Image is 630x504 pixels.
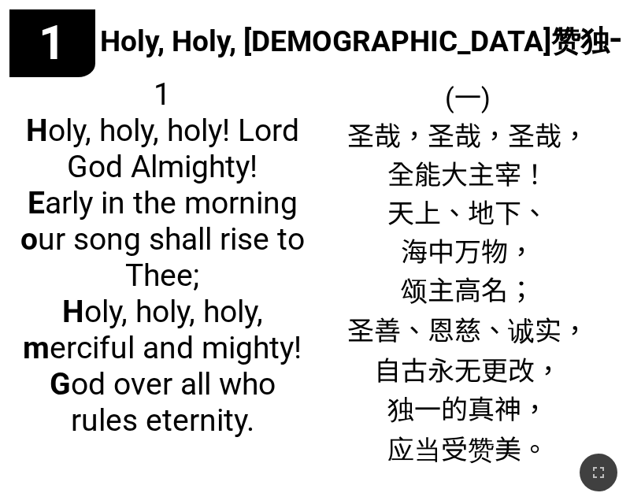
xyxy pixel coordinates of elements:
b: m [23,330,50,366]
b: G [50,366,71,402]
span: 1 oly, holy, holy! Lord God Almighty! arly in the morning ur song shall rise to Thee; oly, holy, ... [20,76,305,439]
b: E [28,185,45,221]
span: (一) 圣哉，圣哉，圣哉， 全能大主宰！ 天上、地下、 海中万物， 颂主高名； 圣善、恩慈、诚实， 自古永无更改， 独一的真神， 应当受赞美。 [347,76,588,469]
b: H [26,113,48,149]
b: H [62,294,84,330]
b: o [20,221,38,258]
span: 1 [39,15,65,71]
